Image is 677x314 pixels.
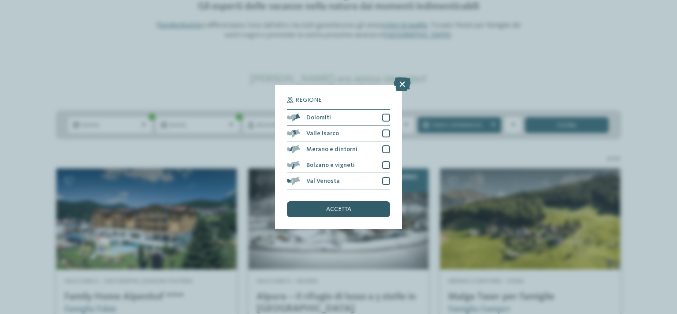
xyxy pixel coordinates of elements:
[326,206,351,212] span: accetta
[306,115,331,121] span: Dolomiti
[306,130,339,137] span: Valle Isarco
[306,162,355,168] span: Bolzano e vigneti
[295,97,322,103] span: Regione
[306,146,357,152] span: Merano e dintorni
[306,178,340,184] span: Val Venosta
